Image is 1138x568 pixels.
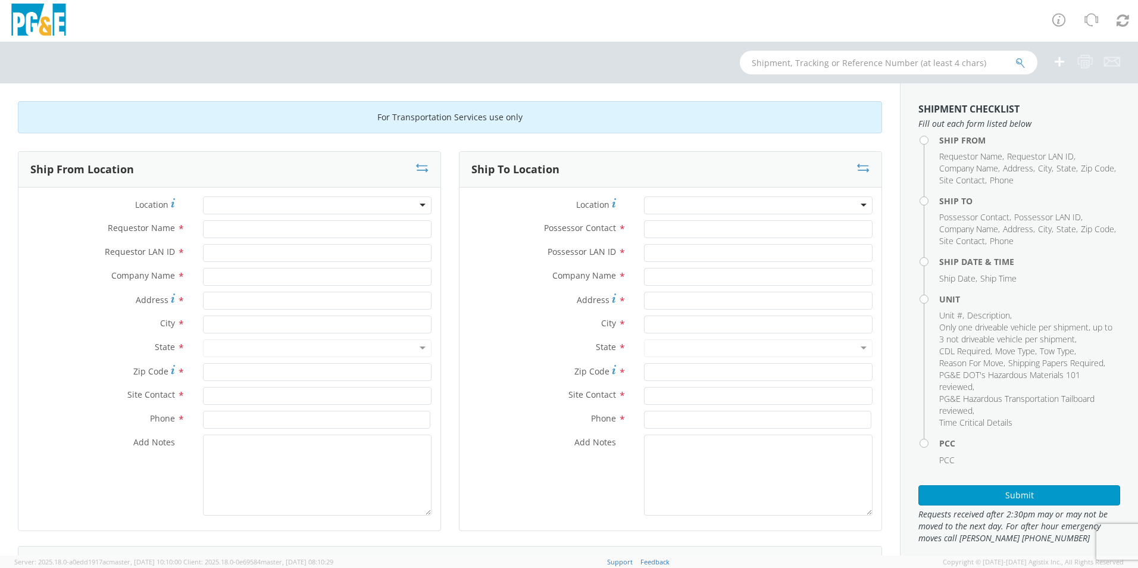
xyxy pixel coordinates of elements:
li: , [1014,211,1083,223]
span: Site Contact [939,174,985,186]
span: City [160,317,175,329]
span: State [1056,223,1076,235]
span: State [155,341,175,352]
li: , [995,345,1037,357]
span: Address [1003,223,1033,235]
span: Move Type [995,345,1035,357]
span: PG&E DOT's Hazardous Materials 101 reviewed [939,369,1080,392]
h4: Ship Date & Time [939,257,1120,266]
li: , [939,310,964,322]
span: Possessor LAN ID [1014,211,1081,223]
span: Location [135,199,168,210]
span: Company Name [939,223,998,235]
span: Add Notes [133,436,175,448]
span: Client: 2025.18.0-0e69584 [183,557,333,566]
span: Possessor Contact [939,211,1009,223]
span: Location [576,199,609,210]
span: City [601,317,616,329]
li: , [939,357,1005,369]
li: , [939,393,1117,417]
span: PCC [939,454,955,466]
span: Time Critical Details [939,417,1012,428]
span: master, [DATE] 10:10:00 [109,557,182,566]
span: Requestor LAN ID [105,246,175,257]
span: Zip Code [574,366,609,377]
span: State [1056,163,1076,174]
li: , [939,174,987,186]
span: PG&E Hazardous Transportation Tailboard reviewed [939,393,1095,416]
span: City [1038,163,1052,174]
strong: Shipment Checklist [918,102,1020,116]
span: Requestor Name [108,222,175,233]
span: Requests received after 2:30pm may or may not be moved to the next day. For after hour emergency ... [918,508,1120,544]
li: , [939,163,1000,174]
h4: Ship To [939,196,1120,205]
span: Possessor Contact [544,222,616,233]
span: Requestor LAN ID [1007,151,1074,162]
span: Zip Code [133,366,168,377]
span: Ship Date [939,273,976,284]
input: Shipment, Tracking or Reference Number (at least 4 chars) [740,51,1037,74]
span: Copyright © [DATE]-[DATE] Agistix Inc., All Rights Reserved [943,557,1124,567]
span: Requestor Name [939,151,1002,162]
li: , [1008,357,1105,369]
li: , [939,151,1004,163]
li: , [1007,151,1076,163]
span: Company Name [111,270,175,281]
li: , [967,310,1012,322]
a: Feedback [640,557,670,566]
li: , [1040,345,1076,357]
span: State [596,341,616,352]
span: Address [136,294,168,305]
span: Site Contact [939,235,985,246]
span: Phone [150,413,175,424]
li: , [939,223,1000,235]
li: , [939,273,977,285]
span: master, [DATE] 08:10:29 [261,557,333,566]
li: , [939,235,987,247]
span: Tow Type [1040,345,1074,357]
span: CDL Required [939,345,990,357]
span: Ship Time [980,273,1017,284]
li: , [939,345,992,357]
li: , [1056,223,1078,235]
span: Address [1003,163,1033,174]
span: Server: 2025.18.0-a0edd1917ac [14,557,182,566]
span: Company Name [552,270,616,281]
span: Unit # [939,310,962,321]
li: , [1003,223,1035,235]
li: , [1081,223,1116,235]
a: Support [607,557,633,566]
span: Site Contact [127,389,175,400]
span: Possessor LAN ID [548,246,616,257]
span: Shipping Papers Required [1008,357,1103,369]
span: Reason For Move [939,357,1003,369]
h4: Ship From [939,136,1120,145]
li: , [939,369,1117,393]
span: Only one driveable vehicle per shipment, up to 3 not driveable vehicle per shipment [939,322,1112,345]
h3: Ship From Location [30,164,134,176]
button: Submit [918,485,1120,505]
li: , [939,322,1117,345]
span: Address [577,294,609,305]
span: Company Name [939,163,998,174]
span: Fill out each form listed below [918,118,1120,130]
span: Zip Code [1081,223,1114,235]
li: , [1056,163,1078,174]
span: Add Notes [574,436,616,448]
li: , [1038,223,1053,235]
span: Phone [591,413,616,424]
h3: Ship To Location [471,164,559,176]
li: , [939,211,1011,223]
span: City [1038,223,1052,235]
li: , [1003,163,1035,174]
span: Zip Code [1081,163,1114,174]
span: Phone [990,174,1014,186]
img: pge-logo-06675f144f4cfa6a6814.png [9,4,68,39]
span: Phone [990,235,1014,246]
li: , [1081,163,1116,174]
div: For Transportation Services use only [18,101,882,133]
span: Site Contact [568,389,616,400]
h4: PCC [939,439,1120,448]
h4: Unit [939,295,1120,304]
